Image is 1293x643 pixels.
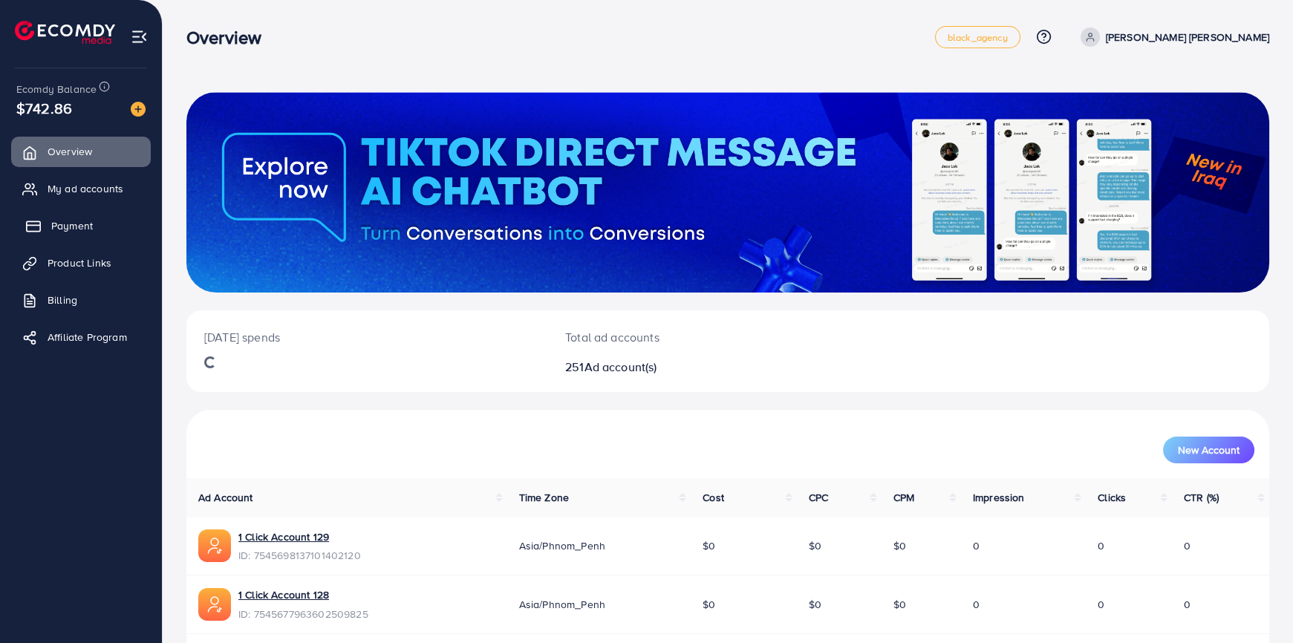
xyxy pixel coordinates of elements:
[584,359,657,375] span: Ad account(s)
[131,28,148,45] img: menu
[238,587,368,602] a: 1 Click Account 128
[238,548,361,563] span: ID: 7545698137101402120
[519,490,569,505] span: Time Zone
[809,538,821,553] span: $0
[11,322,151,352] a: Affiliate Program
[198,490,253,505] span: Ad Account
[1098,538,1104,553] span: 0
[809,490,828,505] span: CPC
[973,538,980,553] span: 0
[11,211,151,241] a: Payment
[48,144,92,159] span: Overview
[131,102,146,117] img: image
[809,597,821,612] span: $0
[198,529,231,562] img: ic-ads-acc.e4c84228.svg
[15,21,115,44] img: logo
[1184,597,1191,612] span: 0
[11,285,151,315] a: Billing
[11,248,151,278] a: Product Links
[238,529,361,544] a: 1 Click Account 129
[973,490,1025,505] span: Impression
[1230,576,1282,632] iframe: Chat
[204,328,530,346] p: [DATE] spends
[1163,437,1254,463] button: New Account
[238,607,368,621] span: ID: 7545677963602509825
[948,33,1008,42] span: black_agency
[11,174,151,203] a: My ad accounts
[1184,490,1219,505] span: CTR (%)
[893,597,906,612] span: $0
[16,82,97,97] span: Ecomdy Balance
[48,255,111,270] span: Product Links
[893,490,914,505] span: CPM
[16,97,72,119] span: $742.86
[973,597,980,612] span: 0
[1106,28,1269,46] p: [PERSON_NAME] [PERSON_NAME]
[51,218,93,233] span: Payment
[519,597,605,612] span: Asia/Phnom_Penh
[1184,538,1191,553] span: 0
[703,538,715,553] span: $0
[519,538,605,553] span: Asia/Phnom_Penh
[48,293,77,307] span: Billing
[186,27,273,48] h3: Overview
[703,490,724,505] span: Cost
[1075,27,1269,47] a: [PERSON_NAME] [PERSON_NAME]
[565,360,801,374] h2: 251
[48,181,123,196] span: My ad accounts
[1178,445,1240,455] span: New Account
[703,597,715,612] span: $0
[11,137,151,166] a: Overview
[1098,490,1126,505] span: Clicks
[48,330,127,345] span: Affiliate Program
[1098,597,1104,612] span: 0
[198,588,231,621] img: ic-ads-acc.e4c84228.svg
[935,26,1020,48] a: black_agency
[565,328,801,346] p: Total ad accounts
[893,538,906,553] span: $0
